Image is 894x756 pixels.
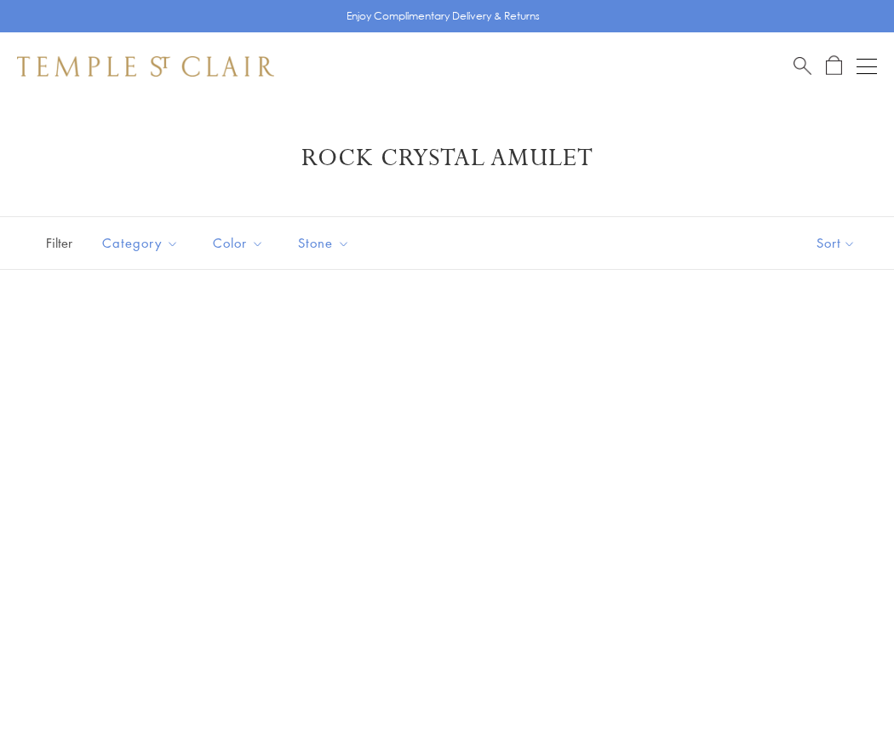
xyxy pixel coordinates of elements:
[794,55,811,77] a: Search
[778,217,894,269] button: Show sort by
[289,232,363,254] span: Stone
[204,232,277,254] span: Color
[200,224,277,262] button: Color
[17,56,274,77] img: Temple St. Clair
[826,55,842,77] a: Open Shopping Bag
[89,224,192,262] button: Category
[347,8,540,25] p: Enjoy Complimentary Delivery & Returns
[94,232,192,254] span: Category
[285,224,363,262] button: Stone
[857,56,877,77] button: Open navigation
[43,143,851,174] h1: Rock Crystal Amulet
